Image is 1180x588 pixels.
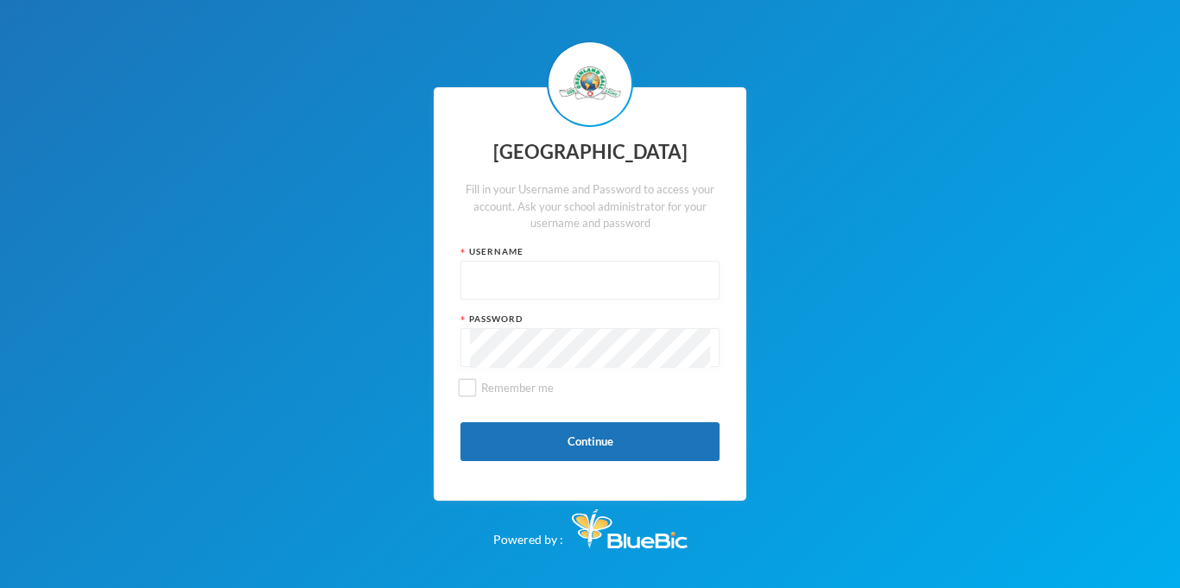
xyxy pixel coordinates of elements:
[572,509,688,548] img: Bluebic
[460,245,720,258] div: Username
[474,381,561,395] span: Remember me
[460,313,720,326] div: Password
[460,181,720,232] div: Fill in your Username and Password to access your account. Ask your school administrator for your...
[460,422,720,461] button: Continue
[493,501,688,548] div: Powered by :
[460,136,720,169] div: [GEOGRAPHIC_DATA]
